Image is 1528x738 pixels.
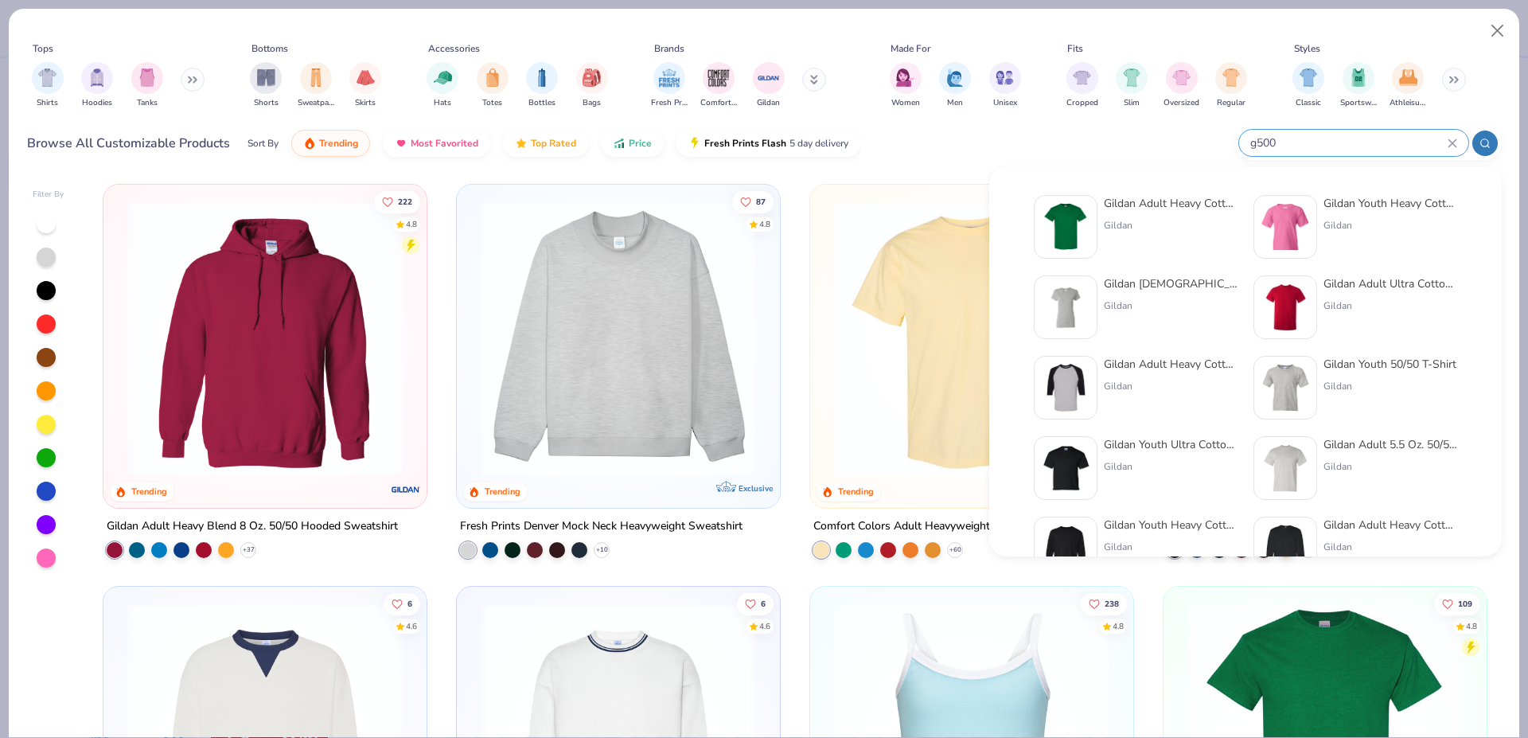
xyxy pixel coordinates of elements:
span: 6 [761,599,766,607]
div: Gildan Youth Ultra Cotton® T-Shirt [1104,436,1238,453]
button: filter button [939,62,971,109]
div: filter for Shirts [32,62,64,109]
span: 109 [1458,599,1472,607]
img: 6046accf-a268-477f-9bdd-e1b99aae0138 [1041,443,1090,493]
img: f253ff27-62b2-4a42-a79b-d4079655c11f [1041,524,1090,573]
button: filter button [1066,62,1098,109]
button: filter button [81,62,113,109]
img: 01756b78-01f6-4cc6-8d8a-3c30c1a0c8ac [119,201,411,476]
img: trending.gif [303,137,316,150]
div: Tops [33,41,53,56]
img: Sportswear Image [1350,68,1367,87]
img: 029b8af0-80e6-406f-9fdc-fdf898547912 [826,201,1117,476]
img: Comfort Colors Image [707,66,731,90]
button: filter button [753,62,785,109]
button: Like [1081,592,1127,615]
div: Styles [1294,41,1320,56]
div: filter for Hats [427,62,458,109]
div: filter for Athleisure [1390,62,1426,109]
input: Try "T-Shirt" [1249,134,1448,152]
span: Men [947,97,963,109]
img: Gildan Image [757,66,781,90]
img: Women Image [896,68,914,87]
img: Skirts Image [357,68,375,87]
button: Fresh Prints Flash5 day delivery [676,130,860,157]
span: Oversized [1164,97,1199,109]
span: Skirts [355,97,376,109]
span: Sweatpants [298,97,334,109]
div: Gildan Adult 5.5 Oz. 50/50 T-Shirt [1323,436,1457,453]
span: Bottles [528,97,555,109]
span: 5 day delivery [789,135,848,153]
img: Bottles Image [533,68,551,87]
span: Athleisure [1390,97,1426,109]
button: Most Favorited [383,130,490,157]
div: filter for Hoodies [81,62,113,109]
div: filter for Classic [1292,62,1324,109]
img: 12c717a8-bff4-429b-8526-ab448574c88c [1261,363,1310,412]
div: Gildan Adult Heavy Cotton T-Shirt [1104,195,1238,212]
div: Gildan Youth Heavy Cotton 5.3 Oz. T-Shirt [1323,195,1457,212]
span: Hoodies [82,97,112,109]
button: filter button [32,62,64,109]
span: Shorts [254,97,279,109]
button: filter button [1164,62,1199,109]
div: Gildan [1323,459,1457,474]
img: Gildan logo [390,474,422,506]
div: 4.8 [759,218,770,230]
span: Fresh Prints [651,97,688,109]
div: Gildan [1104,218,1238,232]
div: filter for Bottles [526,62,558,109]
img: Athleisure Image [1399,68,1417,87]
div: Gildan Adult Heavy Cotton™ 5.3 Oz. 3/4-Raglan Sleeve T-Shirt [1104,356,1238,373]
button: Like [732,190,774,213]
span: Sportswear [1340,97,1377,109]
div: filter for Sweatpants [298,62,334,109]
div: filter for Tanks [131,62,163,109]
div: Gildan [DEMOGRAPHIC_DATA]' Heavy Cotton™ T-Shirt [1104,275,1238,292]
img: f5d85501-0dbb-4ee4-b115-c08fa3845d83 [473,201,764,476]
span: Regular [1217,97,1245,109]
button: filter button [576,62,608,109]
button: filter button [349,62,381,109]
div: Sort By [248,136,279,150]
div: 4.8 [1113,620,1124,632]
span: Shirts [37,97,58,109]
button: filter button [1390,62,1426,109]
img: most_fav.gif [395,137,407,150]
span: 238 [1105,599,1119,607]
span: Trending [319,137,358,150]
div: filter for Men [939,62,971,109]
button: Top Rated [503,130,588,157]
div: Gildan [1323,540,1457,554]
span: Comfort Colors [700,97,737,109]
div: Browse All Customizable Products [27,134,230,153]
div: filter for Bags [576,62,608,109]
div: 4.6 [759,620,770,632]
div: Gildan Adult Ultra Cotton 6 Oz. T-Shirt [1323,275,1457,292]
button: Like [384,592,421,615]
span: Classic [1296,97,1321,109]
div: filter for Skirts [349,62,381,109]
button: filter button [1340,62,1377,109]
div: Gildan [1104,459,1238,474]
button: Like [375,190,421,213]
div: Fits [1067,41,1083,56]
div: Gildan Adult Heavy Cotton 5.3 Oz. Long-Sleeve T-Shirt [1323,517,1457,533]
div: filter for Regular [1215,62,1247,109]
img: Hoodies Image [88,68,106,87]
span: 222 [399,197,413,205]
button: filter button [1116,62,1148,109]
img: Sweatpants Image [307,68,325,87]
div: filter for Shorts [250,62,282,109]
span: + 37 [243,545,255,555]
img: eeb6cdad-aebe-40d0-9a4b-833d0f822d02 [1261,524,1310,573]
img: 91159a56-43a2-494b-b098-e2c28039eaf0 [1261,443,1310,493]
div: filter for Unisex [989,62,1021,109]
div: Bottoms [251,41,288,56]
div: Comfort Colors Adult Heavyweight T-Shirt [813,517,1028,537]
div: Gildan Youth 50/50 T-Shirt [1323,356,1456,373]
img: Shorts Image [257,68,275,87]
img: Shirts Image [38,68,57,87]
img: 9278ce09-0d59-4a10-a90b-5020d43c2e95 [1041,363,1090,412]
